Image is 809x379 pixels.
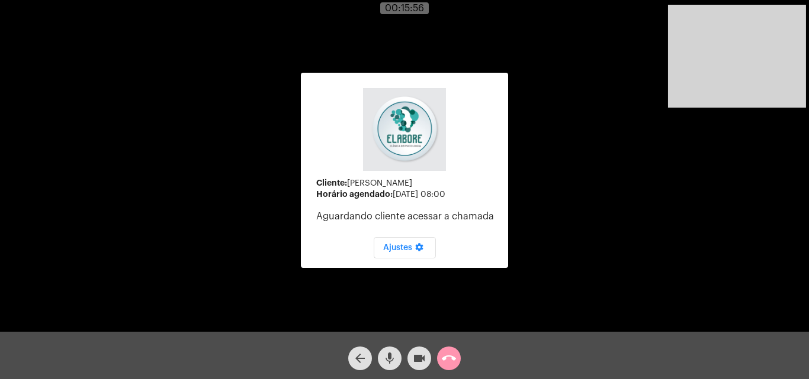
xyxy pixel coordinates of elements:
button: Ajustes [374,237,436,258]
strong: Horário agendado: [316,190,393,198]
mat-icon: call_end [442,351,456,365]
mat-icon: videocam [412,351,426,365]
div: [DATE] 08:00 [316,190,499,199]
span: 00:15:56 [385,4,424,13]
mat-icon: settings [412,242,426,257]
mat-icon: mic [383,351,397,365]
p: Aguardando cliente acessar a chamada [316,211,499,222]
strong: Cliente: [316,179,347,187]
div: [PERSON_NAME] [316,179,499,188]
img: 4c6856f8-84c7-1050-da6c-cc5081a5dbaf.jpg [363,88,446,171]
mat-icon: arrow_back [353,351,367,365]
span: Ajustes [383,244,426,252]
